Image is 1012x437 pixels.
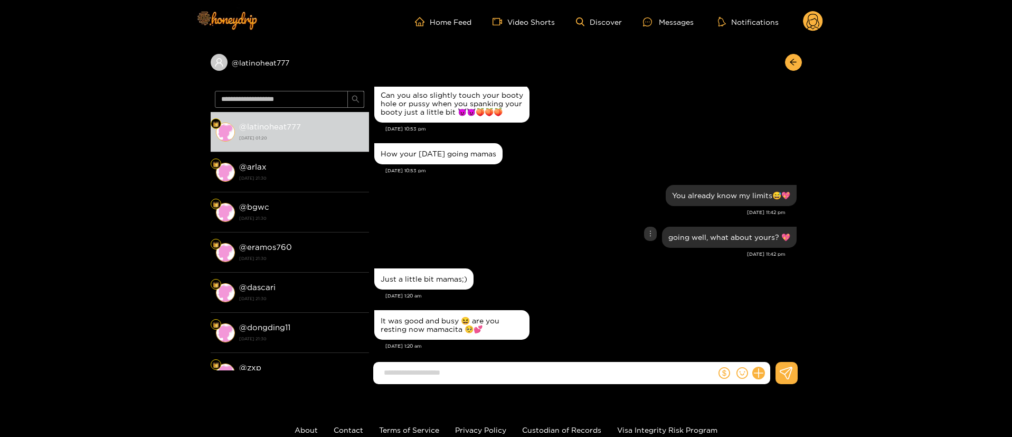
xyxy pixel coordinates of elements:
div: @latinoheat777 [211,54,369,71]
strong: [DATE] 01:20 [239,133,364,143]
button: search [347,91,364,108]
strong: [DATE] 21:30 [239,213,364,223]
div: Aug. 17, 11:42 pm [662,227,797,248]
span: dollar [718,367,730,379]
img: Fan Level [213,201,219,208]
div: Aug. 17, 10:53 pm [374,85,529,123]
strong: @ dascari [239,283,276,292]
span: more [647,230,654,237]
img: Fan Level [213,161,219,168]
div: [DATE] 1:20 am [385,342,797,350]
div: [DATE] 10:53 pm [385,125,797,133]
div: [DATE] 11:42 pm [374,250,786,258]
div: Aug. 18, 1:20 am [374,310,529,340]
img: Fan Level [213,362,219,368]
img: conversation [216,283,235,302]
span: search [352,95,360,104]
strong: @ latinoheat777 [239,122,301,131]
a: About [295,426,318,434]
strong: @ zxp [239,363,261,372]
button: Notifications [715,16,782,27]
img: Fan Level [213,241,219,248]
a: Privacy Policy [455,426,506,434]
strong: @ arlax [239,162,267,171]
strong: @ dongding11 [239,323,290,332]
div: How your [DATE] going mamas [381,150,496,158]
div: You already know my limits😅💖 [672,191,790,200]
a: Discover [576,17,622,26]
strong: [DATE] 21:30 [239,294,364,303]
span: user [214,58,224,67]
img: conversation [216,123,235,142]
a: Terms of Service [379,426,439,434]
div: Can you also slightly touch your booty hole or pussy when you spanking your booty just a little b... [381,91,523,116]
img: conversation [216,364,235,383]
a: Video Shorts [493,17,555,26]
div: Aug. 18, 1:20 am [374,268,474,290]
a: Custodian of Records [522,426,601,434]
img: Fan Level [213,322,219,328]
div: Aug. 17, 10:53 pm [374,143,503,164]
button: dollar [716,365,732,381]
button: arrow-left [785,54,802,71]
strong: [DATE] 21:30 [239,173,364,183]
div: Just a little bit mamas;) [381,275,467,283]
div: Messages [643,16,694,28]
strong: @ bgwc [239,202,269,211]
img: conversation [216,243,235,262]
div: Aug. 17, 11:42 pm [666,185,797,206]
span: video-camera [493,17,507,26]
div: [DATE] 1:20 am [385,292,797,300]
img: Fan Level [213,282,219,288]
a: Contact [334,426,363,434]
span: home [415,17,430,26]
strong: [DATE] 21:30 [239,254,364,263]
img: conversation [216,323,235,342]
div: It was good and busy 😆 are you resting now mamacita 🥺💕 [381,317,523,333]
strong: @ eramos760 [239,243,292,252]
a: Visa Integrity Risk Program [617,426,717,434]
img: Fan Level [213,121,219,127]
span: arrow-left [789,58,797,67]
img: conversation [216,203,235,222]
div: going well, what about yours? 💖 [668,233,790,241]
div: [DATE] 11:42 pm [374,209,786,216]
span: smile [736,367,748,379]
strong: [DATE] 21:30 [239,334,364,343]
div: [DATE] 10:53 pm [385,167,797,174]
img: conversation [216,163,235,182]
a: Home Feed [415,17,471,26]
